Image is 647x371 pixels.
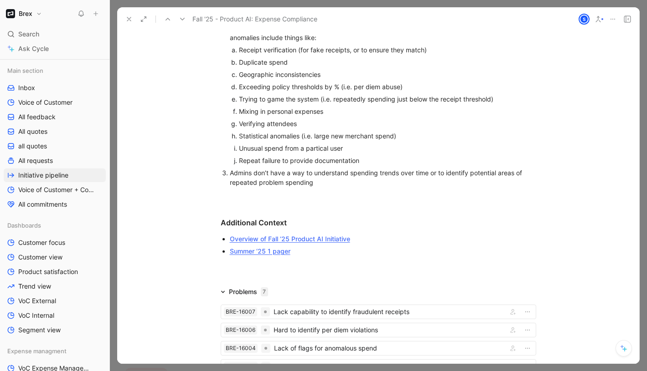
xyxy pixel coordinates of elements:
div: Lack of flags for anomalous spend [274,343,504,354]
a: Trend view [4,280,106,293]
span: VoC External [18,296,56,305]
div: BRE-16004 [226,344,256,353]
a: Customer view [4,250,106,264]
div: Additional Context [221,217,536,228]
div: Unusual spend from a partical user [239,143,519,153]
div: 7 [261,287,268,296]
button: BrexBrex [4,7,44,20]
div: BRE-16007 [226,307,255,316]
span: Inbox [18,83,35,92]
div: Main section [4,64,106,77]
div: Search [4,27,106,41]
span: all quotes [18,142,47,151]
div: Duplicate spend [239,57,519,67]
div: Trying to game the system (i.e. repeatedly spending just below the receipt threshold) [239,94,519,104]
div: S [580,15,589,24]
a: Initiative pipeline [4,168,106,182]
a: Ask Cycle [4,42,106,56]
span: Segment view [18,325,61,335]
div: Mixing in personal expenses [239,107,519,116]
img: Brex [6,9,15,18]
a: All requests [4,154,106,168]
span: Dashboards [7,221,41,230]
span: All requests [18,156,53,165]
a: All quotes [4,125,106,138]
a: Customer focus [4,236,106,249]
div: Verifying attendees [239,119,519,128]
div: Dashboards [4,219,106,232]
h1: Brex [19,10,32,18]
div: Problems [229,286,257,297]
div: Admins don’t have a way to understand spending trends over time or to identify potential areas of... [230,168,536,187]
span: Ask Cycle [18,43,49,54]
a: Voice of Customer [4,96,106,109]
span: Search [18,29,39,40]
div: Expense managment [4,344,106,358]
a: BRE-16004Lack of flags for anomalous spend [221,341,536,356]
a: Product satisfaction [4,265,106,279]
span: Customer focus [18,238,65,247]
div: Main sectionInboxVoice of CustomerAll feedbackAll quotesall quotesAll requestsInitiative pipeline... [4,64,106,211]
span: All feedback [18,112,56,122]
a: Overview of Fall ‘25 Product AI Initiative [230,235,350,243]
div: Exceeding policy thresholds by % (i.e. per diem abuse) [239,82,519,91]
div: DashboardsCustomer focusCustomer viewProduct satisfactionTrend viewVoC ExternalVoC InternalSegmen... [4,219,106,337]
a: All commitments [4,198,106,211]
span: Product satisfaction [18,267,78,276]
a: Voice of Customer + Commercial NRR Feedback [4,183,106,197]
span: Voice of Customer [18,98,72,107]
div: Repeat failure to provide documentation [239,156,519,165]
div: Receipt verification (for fake receipts, or to ensure they match) [239,45,519,55]
div: Hard to identify per diem violations [274,325,504,335]
a: Segment view [4,323,106,337]
div: Problems7 [217,286,272,297]
div: BRE-16006 [226,325,255,335]
span: Expense managment [7,346,67,356]
a: All feedback [4,110,106,124]
span: Initiative pipeline [18,171,68,180]
div: BRE-16003 [226,362,256,371]
span: Fall '25 - Product AI: Expense Compliance [192,14,317,25]
div: Lack capability to identify fraudulent receipts [274,306,504,317]
a: VoC Internal [4,309,106,322]
span: All quotes [18,127,47,136]
a: Inbox [4,81,106,95]
span: Main section [7,66,43,75]
div: Statistical anomalies (i.e. large new merchant spend) [239,131,519,141]
span: Customer view [18,253,62,262]
span: VoC Internal [18,311,54,320]
div: Geographic inconsistencies [239,70,519,79]
a: Summer ‘25 1 pager [230,247,290,255]
a: VoC External [4,294,106,308]
a: BRE-16007Lack capability to identify fraudulent receipts [221,305,536,319]
a: BRE-16006Hard to identify per diem violations [221,323,536,337]
a: all quotes [4,139,106,153]
span: Trend view [18,282,51,291]
span: Voice of Customer + Commercial NRR Feedback [18,185,97,194]
span: All commitments [18,200,67,209]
